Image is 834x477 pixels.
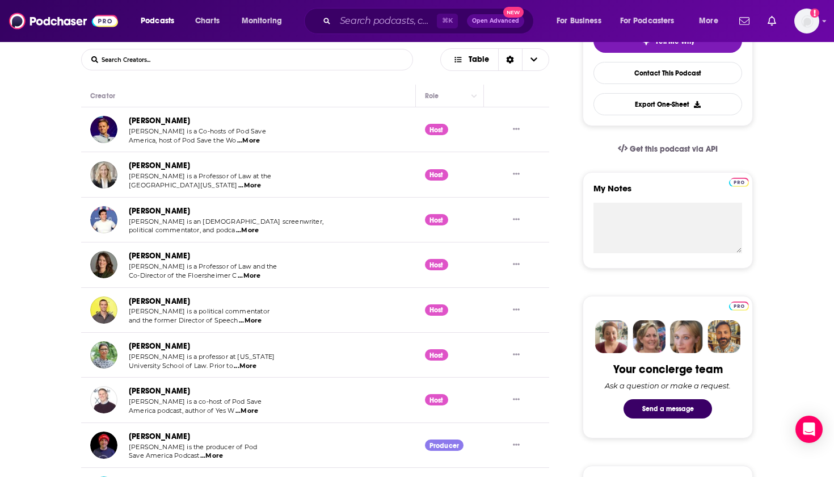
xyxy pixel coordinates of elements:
div: Host [425,214,448,225]
button: open menu [234,12,297,30]
button: Show More Button [508,394,524,406]
span: ...More [238,181,261,190]
span: ...More [234,362,256,371]
button: Show profile menu [794,9,819,34]
span: More [699,13,718,29]
button: open menu [549,12,616,30]
button: Export One-Sheet [593,93,742,115]
span: [PERSON_NAME] is a Co-hosts of Pod Save [129,127,266,135]
button: Show More Button [508,124,524,136]
div: Host [425,124,448,135]
button: Show More Button [508,214,524,226]
img: Kate Shaw [90,251,117,278]
div: Ask a question or make a request. [605,381,731,390]
span: Save America Podcast [129,451,199,459]
button: Show More Button [508,439,524,451]
div: Host [425,349,448,361]
a: [PERSON_NAME] [129,386,190,396]
span: New [503,7,524,18]
a: [PERSON_NAME] [129,251,190,261]
div: Sort Direction [498,49,522,70]
span: and the former Director of Speech [129,316,238,324]
button: Choose View [440,48,549,71]
div: Host [425,169,448,181]
a: [PERSON_NAME] [129,432,190,441]
input: Search podcasts, credits, & more... [335,12,437,30]
a: Pro website [729,176,749,187]
span: For Business [557,13,601,29]
span: ...More [200,451,223,461]
div: Your concierge team [613,362,723,376]
span: ...More [237,136,260,145]
span: America, host of Pod Save the Wo [129,136,236,144]
span: [GEOGRAPHIC_DATA][US_STATE] [129,181,238,189]
a: Get this podcast via API [609,135,727,163]
div: Producer [425,440,464,451]
button: Send a message [624,399,712,419]
span: Charts [195,13,220,29]
span: ...More [238,271,260,281]
img: Jon Profile [707,320,740,353]
a: [PERSON_NAME] [129,296,190,306]
div: Search podcasts, credits, & more... [315,8,545,34]
a: [PERSON_NAME] [129,206,190,216]
a: [PERSON_NAME] [129,161,190,170]
span: [PERSON_NAME] is an [DEMOGRAPHIC_DATA] screenwriter, [129,217,323,225]
a: [PERSON_NAME] [129,116,190,125]
img: Jon Favreau [90,296,117,324]
span: [PERSON_NAME] is a Professor of Law and the [129,262,277,270]
div: Host [425,304,448,316]
label: My Notes [593,183,742,203]
img: Podchaser Pro [729,302,749,311]
div: Host [425,394,448,405]
div: Host [425,259,448,270]
a: Pro website [729,300,749,311]
img: Leah Litman [90,161,117,189]
button: Show More Button [508,169,524,181]
span: ⌘ K [437,14,458,28]
span: Podcasts [141,13,174,29]
span: Monitoring [242,13,282,29]
div: Creator [90,89,115,103]
img: Podchaser - Follow, Share and Rate Podcasts [9,10,118,32]
span: ...More [236,226,259,235]
a: Charts [188,12,226,30]
button: open menu [613,12,691,30]
span: [PERSON_NAME] is a co-host of Pod Save [129,397,262,405]
span: Table [469,56,489,64]
img: Tommy Vietor [90,116,117,143]
img: Podchaser Pro [729,178,749,187]
button: open menu [691,12,732,30]
button: Open AdvancedNew [467,14,524,28]
span: [PERSON_NAME] is the producer of Pod [129,443,257,451]
a: Show notifications dropdown [763,11,781,31]
img: Jon Lovett [90,206,117,233]
span: [PERSON_NAME] is a professor at [US_STATE] [129,353,275,361]
img: Sydney Profile [595,320,628,353]
img: Michael Martinez [90,432,117,459]
div: Open Intercom Messenger [795,416,823,443]
span: [PERSON_NAME] is a political commentator [129,307,269,315]
div: Role [425,89,441,103]
span: [PERSON_NAME] is a Professor of Law at the [129,172,271,180]
img: Dan Pfeiffer [90,386,117,413]
a: [PERSON_NAME] [129,341,190,351]
span: America podcast, author of Yes W [129,407,234,415]
span: Logged in as lorenzaingram [794,9,819,34]
span: political commentator, and podca [129,226,235,234]
img: Melissa Murray [90,341,117,369]
a: Show notifications dropdown [735,11,754,31]
span: ...More [239,316,262,325]
span: Open Advanced [472,18,519,24]
button: open menu [133,12,189,30]
a: Contact This Podcast [593,62,742,84]
button: Show More Button [508,259,524,271]
button: Show More Button [508,304,524,316]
